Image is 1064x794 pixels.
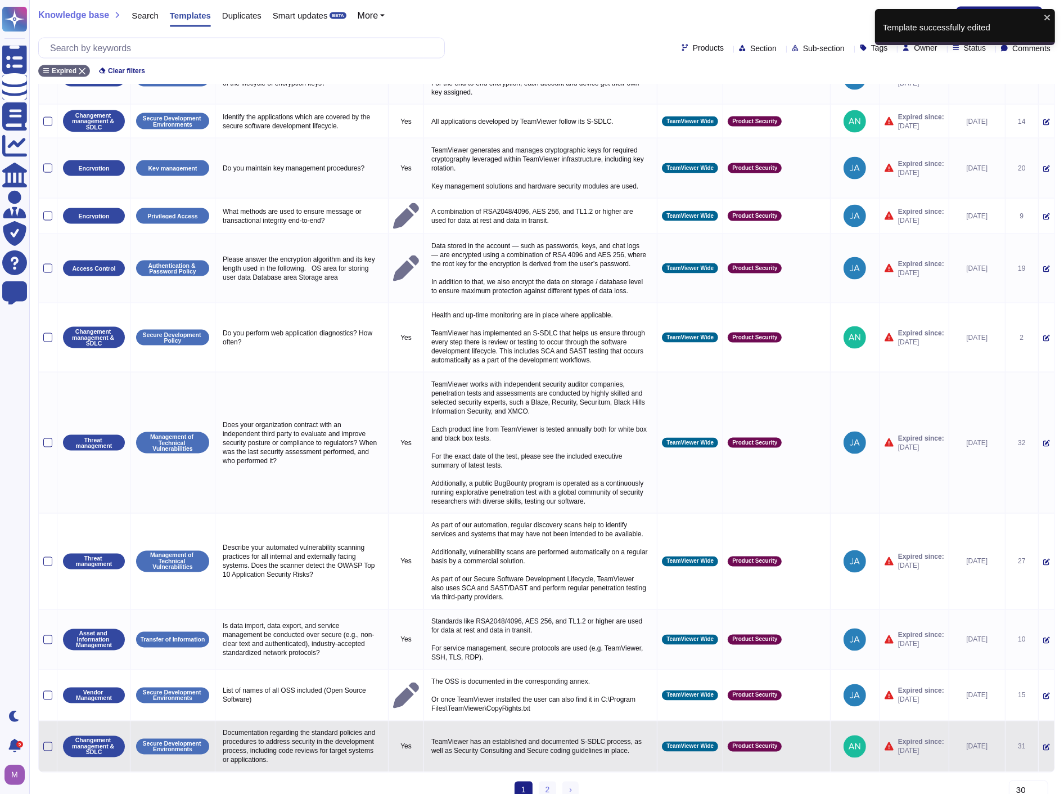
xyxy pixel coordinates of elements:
img: user [844,735,866,758]
p: Standards like RSA2048/4096, AES 256, and TL1.2 or higher are used for data at rest and data in t... [429,614,652,665]
div: BETA [330,12,346,19]
span: Duplicates [222,11,262,20]
p: Changement management & SDLC [67,113,121,131]
span: TeamViewer Wide [666,637,714,643]
p: Changement management & SDLC [67,738,121,756]
p: Documentation regarding the standard policies and procedures to address security in the developme... [220,726,384,768]
img: user [844,684,866,707]
p: Privileged Access [147,213,198,219]
span: Expired since: [898,207,944,216]
button: New template [956,7,1043,29]
button: user [2,762,33,787]
p: Yes [393,333,419,342]
p: Key management [148,165,197,172]
p: Does your organization contract with an independent third party to evaluate and improve security ... [220,418,384,468]
p: Asset and Information Management [67,631,121,649]
img: user [844,205,866,227]
img: user [844,326,866,349]
span: [DATE] [898,696,944,705]
span: Expired since: [898,259,944,268]
p: Encryption [79,213,110,219]
p: Encryption [79,165,110,172]
img: user [844,257,866,280]
p: Do you maintain key management procedures? [220,161,384,176]
span: Product Security [732,335,777,340]
p: TeamViewer works with independent security auditor companies, penetration tests and assessments a... [429,377,652,509]
span: Expired [52,68,76,74]
span: Product Security [732,266,777,271]
p: Access Control [72,266,115,272]
span: Product Security [732,440,777,446]
p: Is data import, data export, and service management be conducted over secure (e.g., non-clear tex... [220,619,384,661]
span: TeamViewer Wide [666,744,714,750]
p: Vendor Management [67,690,121,702]
span: [DATE] [898,443,944,452]
span: Templates [170,11,211,20]
span: Product Security [732,119,777,124]
p: A combination of RSA2048/4096, AES 256, and TL1.2 or higher are used for data at rest and data in... [429,204,652,228]
span: TeamViewer Wide [666,559,714,564]
span: Expired since: [898,329,944,338]
p: Describe your automated vulnerability scanning practices for all internal and externally facing s... [220,541,384,582]
div: 14 [1010,117,1034,126]
p: TeamViewer generates and manages cryptographic keys for required cryptography leveraged within Te... [429,143,652,194]
div: 32 [1010,438,1034,447]
span: [DATE] [898,562,944,571]
div: [DATE] [954,438,1000,447]
p: Transfer of Information [141,637,205,643]
div: [DATE] [954,691,1000,700]
div: 2 [1010,333,1034,342]
span: Smart updates [273,11,328,20]
p: Yes [393,164,419,173]
img: user [4,765,25,785]
span: [DATE] [898,268,944,277]
div: [DATE] [954,635,1000,644]
span: TeamViewer Wide [666,440,714,446]
p: Threat management [67,556,121,568]
span: Search [132,11,159,20]
span: [DATE] [898,216,944,225]
img: user [844,110,866,133]
p: Secure Development Environments [140,115,205,127]
p: Do you perform web application diagnostics? How often? [220,326,384,349]
p: The OSS is documented in the corresponding annex. Or once TeamViewer installed the user can also ... [429,675,652,716]
span: Product Security [732,165,777,171]
div: [DATE] [954,557,1000,566]
span: Tags [871,44,888,52]
div: 9 [1010,212,1034,221]
p: Please answer the encryption algorithm and its key length used in the following. OS area for stor... [220,252,384,285]
span: Expired since: [898,159,944,168]
div: 5 [16,741,23,748]
span: TeamViewer Wide [666,213,714,219]
p: List of names of all OSS included (Open Source Software) [220,684,384,707]
span: [DATE] [898,747,944,756]
div: [DATE] [954,117,1000,126]
span: Product Security [732,637,777,643]
span: TeamViewer Wide [666,335,714,340]
span: Expired since: [898,553,944,562]
span: Expired since: [898,434,944,443]
div: 31 [1010,742,1034,751]
p: Data stored in the account — such as passwords, keys, and chat logs — are encrypted using a combi... [429,239,652,298]
div: 19 [1010,264,1034,273]
span: [DATE] [898,338,944,347]
span: Sub-section [803,44,845,52]
span: [DATE] [898,168,944,177]
p: Yes [393,117,419,126]
button: More [358,11,385,20]
span: [DATE] [898,640,944,649]
div: 10 [1010,635,1034,644]
div: Template successfully edited [875,9,1055,45]
p: Secure Development Environments [140,741,205,753]
p: TeamViewer has an established and documented S-SDLC process, as well as Security Consulting and S... [429,735,652,759]
p: Threat management [67,437,121,449]
p: Secure Development Environments [140,690,205,702]
span: Product Security [732,213,777,219]
p: Changement management & SDLC [67,329,121,347]
p: Yes [393,557,419,566]
span: Expired since: [898,631,944,640]
p: Secure Development Policy [140,332,205,344]
button: close [1044,12,1052,22]
div: [DATE] [954,333,1000,342]
p: Identify the applications which are covered by the secure software development lifecycle. [220,110,384,133]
